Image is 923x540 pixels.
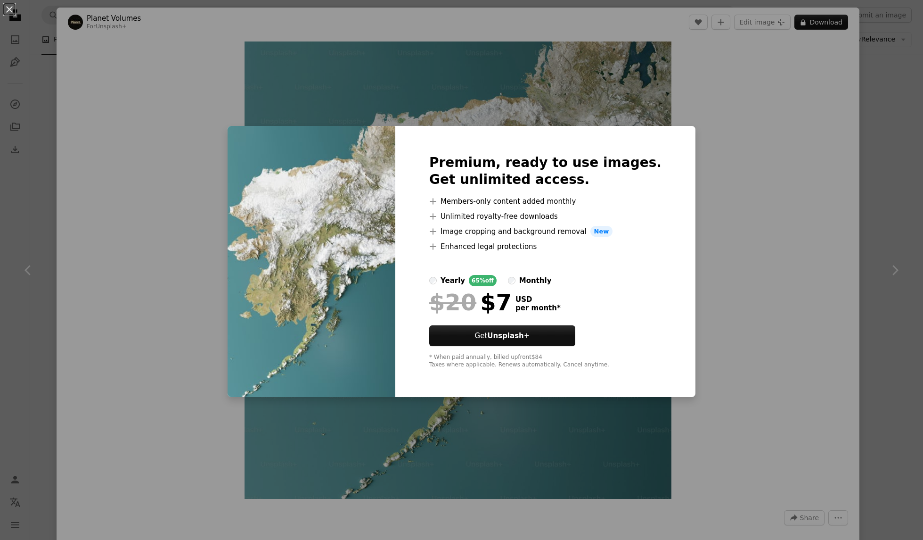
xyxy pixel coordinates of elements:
li: Enhanced legal protections [429,241,662,252]
strong: Unsplash+ [487,332,530,340]
h2: Premium, ready to use images. Get unlimited access. [429,154,662,188]
button: GetUnsplash+ [429,325,575,346]
div: 65% off [469,275,497,286]
span: $20 [429,290,476,315]
span: New [590,226,613,237]
li: Members-only content added monthly [429,196,662,207]
li: Image cropping and background removal [429,226,662,237]
div: monthly [519,275,552,286]
span: USD [515,295,561,304]
div: * When paid annually, billed upfront $84 Taxes where applicable. Renews automatically. Cancel any... [429,354,662,369]
input: yearly65%off [429,277,437,284]
li: Unlimited royalty-free downloads [429,211,662,222]
div: $7 [429,290,512,315]
span: per month * [515,304,561,312]
input: monthly [508,277,515,284]
div: yearly [441,275,465,286]
img: premium_photo-1712710645429-0fd7716566be [228,126,395,398]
